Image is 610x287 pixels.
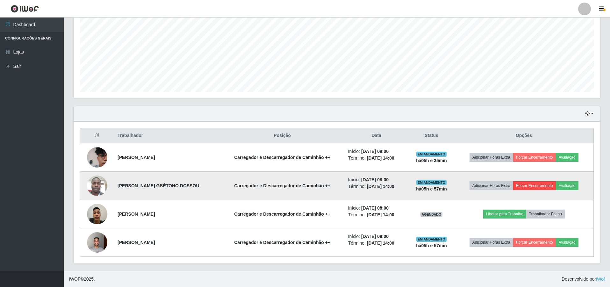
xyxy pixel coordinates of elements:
time: [DATE] 14:00 [367,240,394,246]
li: Início: [348,233,405,240]
li: Término: [348,212,405,218]
span: © 2025 . [69,276,95,283]
li: Término: [348,240,405,247]
th: Status [409,128,455,143]
time: [DATE] 14:00 [367,155,394,161]
button: Adicionar Horas Extra [470,181,513,190]
button: Avaliação [556,181,578,190]
strong: há 05 h e 35 min [416,158,447,163]
span: EM ANDAMENTO [416,152,447,157]
a: iWof [596,276,605,282]
strong: [PERSON_NAME] [118,212,155,217]
img: CoreUI Logo [11,5,39,13]
th: Posição [220,128,344,143]
button: Trabalhador Faltou [526,210,565,219]
button: Forçar Encerramento [513,153,556,162]
strong: [PERSON_NAME] [118,240,155,245]
button: Liberar para Trabalho [483,210,526,219]
button: Avaliação [556,153,578,162]
img: 1748006144396.jpeg [87,200,107,227]
th: Data [344,128,409,143]
strong: Carregador e Descarregador de Caminhão ++ [234,240,330,245]
button: Forçar Encerramento [513,238,556,247]
time: [DATE] 08:00 [361,177,389,182]
li: Início: [348,148,405,155]
time: [DATE] 08:00 [361,205,389,211]
button: Avaliação [556,238,578,247]
img: 1755463879976.jpeg [87,229,107,256]
strong: Carregador e Descarregador de Caminhão ++ [234,155,330,160]
li: Término: [348,183,405,190]
strong: [PERSON_NAME] [118,155,155,160]
time: [DATE] 08:00 [361,234,389,239]
th: Opções [454,128,593,143]
time: [DATE] 14:00 [367,212,394,217]
span: AGENDADO [420,212,443,217]
li: Término: [348,155,405,161]
li: Início: [348,205,405,212]
strong: há 05 h e 57 min [416,243,447,248]
strong: há 05 h e 57 min [416,186,447,191]
strong: Carregador e Descarregador de Caminhão ++ [234,183,330,188]
time: [DATE] 14:00 [367,184,394,189]
li: Início: [348,176,405,183]
img: 1747661300950.jpeg [87,172,107,199]
strong: Carregador e Descarregador de Caminhão ++ [234,212,330,217]
time: [DATE] 08:00 [361,149,389,154]
span: EM ANDAMENTO [416,180,447,185]
button: Forçar Encerramento [513,181,556,190]
span: EM ANDAMENTO [416,237,447,242]
button: Adicionar Horas Extra [470,238,513,247]
button: Adicionar Horas Extra [470,153,513,162]
th: Trabalhador [114,128,220,143]
span: IWOF [69,276,81,282]
span: Desenvolvido por [562,276,605,283]
img: 1746651422933.jpeg [87,144,107,171]
strong: [PERSON_NAME] GBÈTOHO DOSSOU [118,183,199,188]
